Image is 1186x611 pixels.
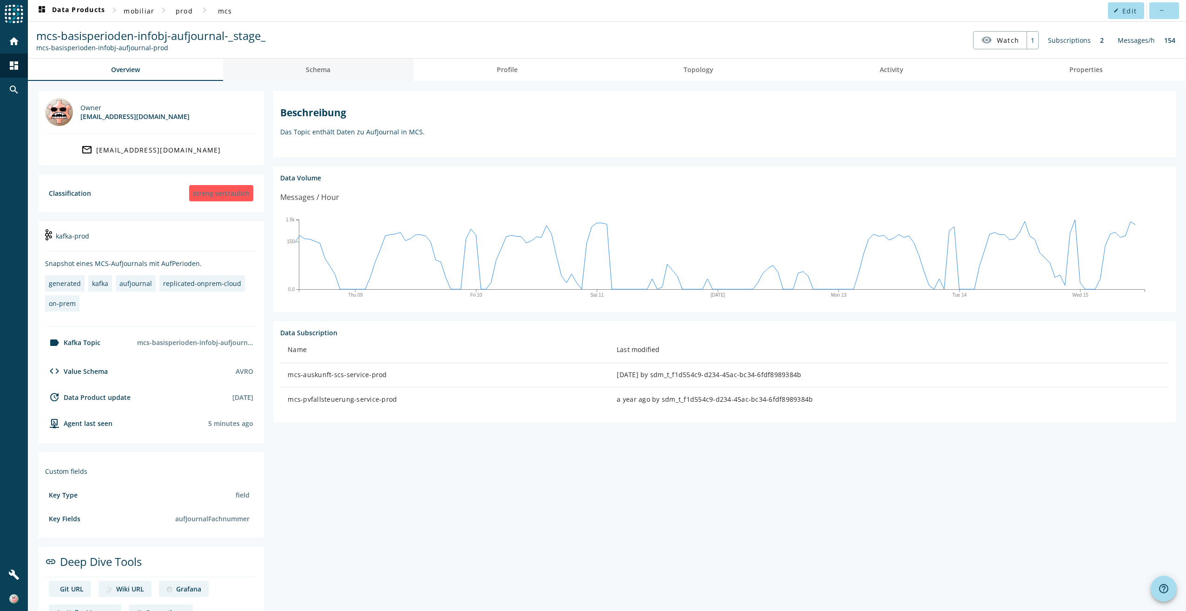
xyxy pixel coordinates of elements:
div: [DATE] [232,393,253,402]
div: Key Type [49,491,78,499]
text: Mon 13 [831,292,847,298]
div: Git URL [60,584,84,593]
span: prod [176,7,193,15]
div: [EMAIL_ADDRESS][DOMAIN_NAME] [80,112,190,121]
h2: Beschreibung [280,106,1169,119]
text: 150 [287,239,295,244]
div: Key Fields [49,514,80,523]
img: deep dive image [166,586,172,593]
span: Schema [306,66,330,73]
button: mobiliar [120,2,158,19]
span: Data Products [36,5,105,16]
button: Data Products [33,2,109,19]
div: Classification [49,189,91,198]
div: Snapshot eines MCS-AufJournals mit AufPerioden. [45,259,257,268]
mat-icon: chevron_right [109,5,120,16]
div: [EMAIL_ADDRESS][DOMAIN_NAME] [96,146,221,154]
img: spoud-logo.svg [5,5,23,23]
div: kafka-prod [45,228,257,252]
a: [EMAIL_ADDRESS][DOMAIN_NAME] [45,141,257,158]
img: 2f3eda399f5d7602a4d0dfd529928f81 [9,594,19,604]
mat-icon: chevron_right [199,5,210,16]
mat-icon: build [8,569,20,580]
mat-icon: visibility [981,34,992,46]
div: Grafana [176,584,201,593]
span: Overview [111,66,140,73]
text: Thu 09 [348,292,363,298]
div: field [232,487,253,503]
text: Sat 11 [591,292,604,298]
div: kafka [92,279,108,288]
p: Das Topic enthält Daten zu AufJournal in MCS. [280,127,1169,136]
div: Deep Dive Tools [45,554,257,577]
mat-icon: link [45,556,56,567]
div: mcs-auskunft-scs-service-prod [288,370,602,379]
span: mcs [218,7,232,15]
div: aufjournal [119,279,152,288]
div: Messages/h [1113,31,1160,49]
div: aufJournalFachnummer [171,511,253,527]
span: Properties [1069,66,1103,73]
div: Custom fields [45,467,257,476]
div: replicated-onprem-cloud [163,279,241,288]
div: streng vertraulich [189,185,253,201]
mat-icon: dashboard [8,60,20,71]
text: 0.0 [288,287,295,292]
img: deep dive image [106,586,112,593]
div: AVRO [236,367,253,376]
div: on-prem [49,299,76,308]
mat-icon: home [8,36,20,47]
div: 154 [1160,31,1180,49]
div: Wiki URL [116,584,144,593]
div: Messages / Hour [280,192,339,203]
a: deep dive imageWiki URL [99,581,152,597]
a: deep dive imageGit URL [49,581,91,597]
div: mcs-basisperioden-infobj-aufjournal-prod [133,334,257,351]
text: Wed 15 [1073,292,1089,298]
span: mobiliar [124,7,154,15]
span: Profile [497,66,518,73]
mat-icon: chevron_right [158,5,169,16]
mat-icon: update [49,392,60,403]
div: 1 [1027,32,1038,49]
div: mcs-pvfallsteuerung-service-prod [288,395,602,404]
text: 1.5k [286,217,295,222]
button: Edit [1108,2,1144,19]
button: mcs [210,2,240,19]
div: Agents typically reports every 15min to 1h [208,419,253,428]
mat-icon: mail_outline [81,144,92,155]
text: Tue 14 [953,292,967,298]
mat-icon: edit [1114,8,1119,13]
div: generated [49,279,81,288]
td: a year ago by sdm_t_f1d554c9-d234-45ac-bc34-6fdf8989384b [609,387,1169,412]
div: agent-env-prod [45,418,112,429]
div: Data Volume [280,173,1169,182]
a: deep dive imageGrafana [159,581,209,597]
img: copacabana@mobi.ch [45,98,73,126]
div: Kafka Topic: mcs-basisperioden-infobj-aufjournal-prod [36,43,266,52]
span: mcs-basisperioden-infobj-aufjournal-_stage_ [36,28,266,43]
mat-icon: more_horiz [1159,8,1164,13]
mat-icon: help_outline [1158,583,1169,594]
mat-icon: code [49,365,60,377]
span: Watch [997,32,1019,48]
div: Data Product update [45,392,131,403]
mat-icon: label [49,337,60,348]
div: Kafka Topic [45,337,100,348]
span: Activity [880,66,903,73]
text: [DATE] [711,292,725,298]
span: Topology [684,66,713,73]
div: Subscriptions [1043,31,1095,49]
div: Owner [80,103,190,112]
img: kafka-prod [45,229,52,240]
div: Data Subscription [280,328,1169,337]
div: 2 [1095,31,1108,49]
td: [DATE] by sdm_t_f1d554c9-d234-45ac-bc34-6fdf8989384b [609,363,1169,387]
button: Watch [974,32,1027,48]
th: Last modified [609,337,1169,363]
div: Value Schema [45,365,108,377]
mat-icon: dashboard [36,5,47,16]
mat-icon: search [8,84,20,95]
text: Fri 10 [470,292,482,298]
span: Edit [1122,7,1137,15]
